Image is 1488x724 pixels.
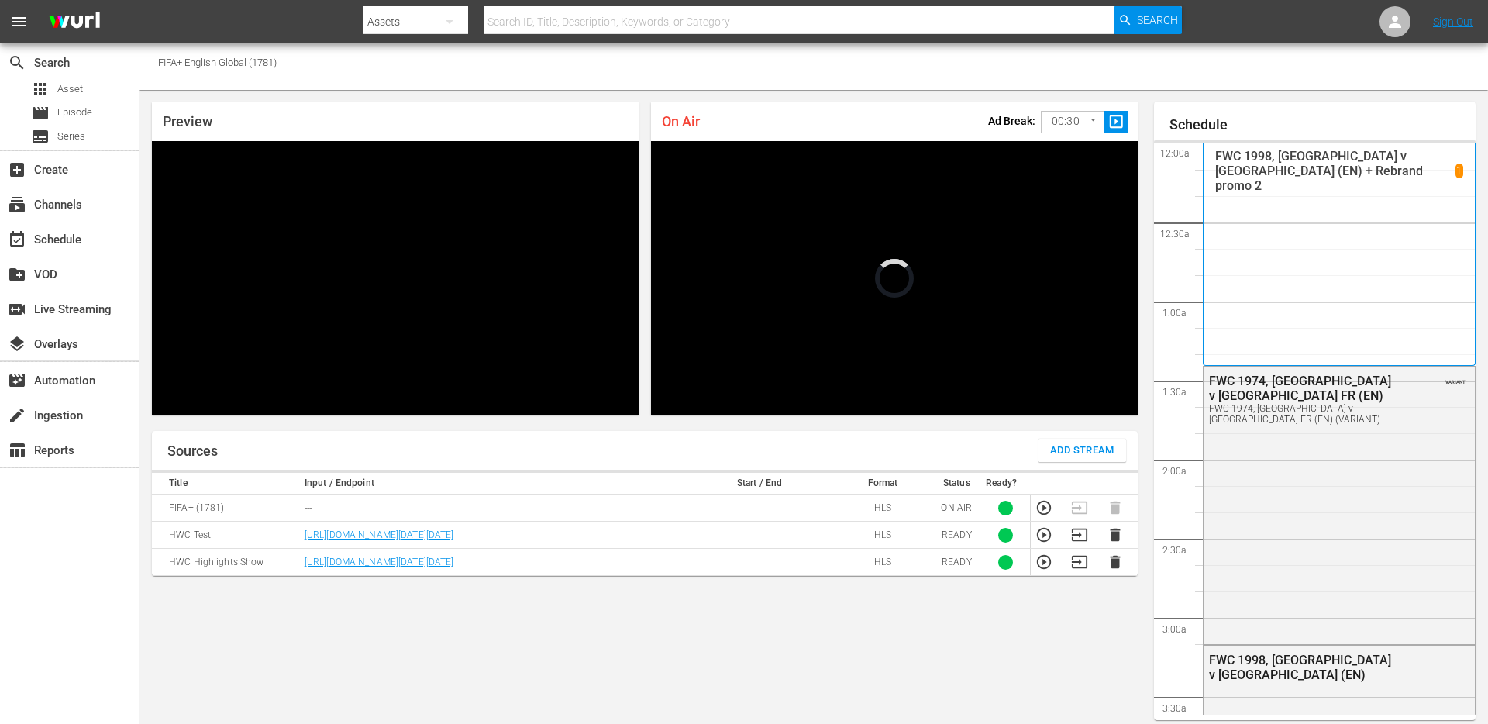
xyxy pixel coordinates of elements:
[932,495,982,522] td: ON AIR
[8,300,26,319] span: Live Streaming
[1114,6,1182,34] button: Search
[8,406,26,425] span: Ingestion
[833,495,932,522] td: HLS
[8,335,26,353] span: Overlays
[1038,439,1126,462] button: Add Stream
[1209,403,1399,425] div: FWC 1974, [GEOGRAPHIC_DATA] v [GEOGRAPHIC_DATA] FR (EN) (VARIANT)
[932,473,982,495] th: Status
[152,549,300,576] td: HWC Highlights Show
[988,115,1035,127] p: Ad Break:
[932,549,982,576] td: READY
[37,4,112,40] img: ans4CAIJ8jUAAAAAAAAAAAAAAAAAAAAAAAAgQb4GAAAAAAAAAAAAAAAAAAAAAAAAJMjXAAAAAAAAAAAAAAAAAAAAAAAAgAT5G...
[163,113,212,129] span: Preview
[1041,107,1104,136] div: 00:30
[300,473,686,495] th: Input / Endpoint
[300,495,686,522] td: ---
[833,549,932,576] td: HLS
[31,104,50,122] span: Episode
[1035,526,1052,543] button: Preview Stream
[1137,6,1178,34] span: Search
[1107,553,1124,571] button: Delete
[1215,149,1455,193] p: FWC 1998, [GEOGRAPHIC_DATA] v [GEOGRAPHIC_DATA] (EN) + Rebrand promo 2
[1071,526,1088,543] button: Transition
[833,522,932,549] td: HLS
[152,473,300,495] th: Title
[8,160,26,179] span: Create
[1433,16,1473,28] a: Sign Out
[8,230,26,249] span: Schedule
[57,105,92,120] span: Episode
[9,12,28,31] span: menu
[8,265,26,284] span: VOD
[1050,442,1114,460] span: Add Stream
[305,529,454,540] a: [URL][DOMAIN_NAME][DATE][DATE]
[833,473,932,495] th: Format
[1445,372,1466,384] span: VARIANT
[8,195,26,214] span: Channels
[8,371,26,390] span: Automation
[305,557,454,567] a: [URL][DOMAIN_NAME][DATE][DATE]
[981,473,1031,495] th: Ready?
[57,81,83,97] span: Asset
[1456,165,1462,176] p: 1
[932,522,982,549] td: READY
[1169,117,1476,133] h1: Schedule
[1209,374,1399,403] div: FWC 1974, [GEOGRAPHIC_DATA] v [GEOGRAPHIC_DATA] FR (EN)
[1107,113,1125,131] span: slideshow_sharp
[1071,553,1088,571] button: Transition
[31,127,50,146] span: Series
[1107,526,1124,543] button: Delete
[8,441,26,460] span: Reports
[152,141,639,415] div: Video Player
[31,80,50,98] span: Asset
[1035,499,1052,516] button: Preview Stream
[8,53,26,72] span: Search
[152,495,300,522] td: FIFA+ (1781)
[686,473,834,495] th: Start / End
[651,141,1138,415] div: Video Player
[152,522,300,549] td: HWC Test
[1035,553,1052,571] button: Preview Stream
[1209,653,1399,682] div: FWC 1998, [GEOGRAPHIC_DATA] v [GEOGRAPHIC_DATA] (EN)
[167,443,218,459] h1: Sources
[662,113,700,129] span: On Air
[57,129,85,144] span: Series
